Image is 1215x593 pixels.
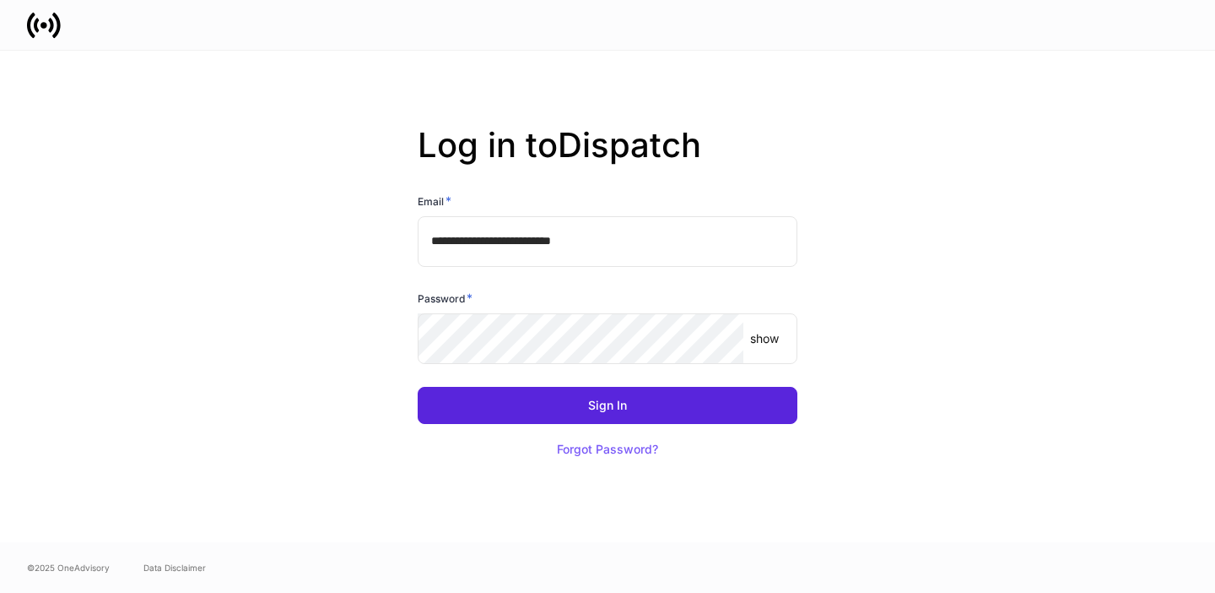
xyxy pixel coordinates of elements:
[143,561,206,574] a: Data Disclaimer
[750,330,779,347] p: show
[418,125,797,193] h2: Log in to Dispatch
[557,443,658,455] div: Forgot Password?
[418,387,797,424] button: Sign In
[418,290,472,307] h6: Password
[27,561,110,574] span: © 2025 OneAdvisory
[418,193,451,209] h6: Email
[588,400,627,411] div: Sign In
[536,431,679,468] button: Forgot Password?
